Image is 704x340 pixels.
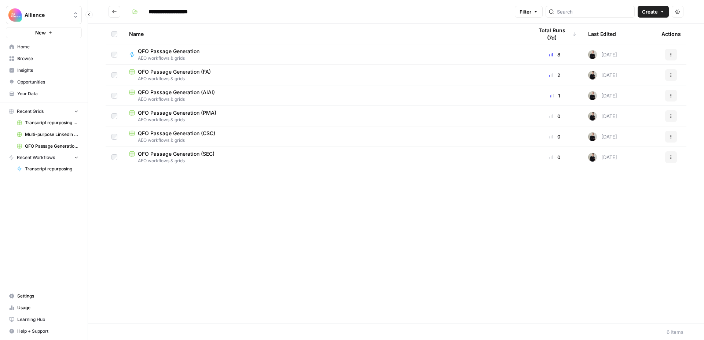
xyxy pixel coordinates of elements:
button: Create [638,6,669,18]
img: rzyuksnmva7rad5cmpd7k6b2ndco [588,91,597,100]
span: Home [17,44,78,50]
span: Alliance [25,11,69,19]
span: Help + Support [17,328,78,335]
span: QFO Passage Generation (SEC) [138,150,214,158]
a: Browse [6,53,82,64]
div: Total Runs (7d) [533,24,576,44]
button: Workspace: Alliance [6,6,82,24]
div: 6 Items [667,328,683,336]
div: [DATE] [588,91,617,100]
span: Opportunities [17,79,78,85]
div: [DATE] [588,71,617,80]
span: Browse [17,55,78,62]
div: Last Edited [588,24,616,44]
img: rzyuksnmva7rad5cmpd7k6b2ndco [588,132,597,141]
div: 0 [533,112,576,120]
div: [DATE] [588,132,617,141]
img: rzyuksnmva7rad5cmpd7k6b2ndco [588,112,597,121]
div: Actions [661,24,681,44]
a: QFO Passage Generation (FA)AEO workflows & grids [129,68,521,82]
div: [DATE] [588,50,617,59]
span: Settings [17,293,78,299]
img: rzyuksnmva7rad5cmpd7k6b2ndco [588,153,597,162]
div: Name [129,24,521,44]
a: Multi-purpose LinkedIn Workflow Grid [14,129,82,140]
span: Recent Grids [17,108,44,115]
button: New [6,27,82,38]
button: Filter [515,6,543,18]
button: Recent Workflows [6,152,82,163]
button: Recent Grids [6,106,82,117]
a: QFO Passage Generation (SEC)AEO workflows & grids [129,150,521,164]
a: Transcript repurposing [14,163,82,175]
span: Multi-purpose LinkedIn Workflow Grid [25,131,78,138]
span: New [35,29,46,36]
div: 2 [533,71,576,79]
img: rzyuksnmva7rad5cmpd7k6b2ndco [588,50,597,59]
a: QFO Passage GenerationAEO workflows & grids [129,48,521,62]
div: [DATE] [588,112,617,121]
button: Go back [109,6,120,18]
input: Search [557,8,631,15]
div: 0 [533,154,576,161]
a: Opportunities [6,76,82,88]
span: AEO workflows & grids [129,75,521,82]
a: Your Data [6,88,82,100]
span: Recent Workflows [17,154,55,161]
span: Filter [520,8,531,15]
span: AEO workflows & grids [129,96,521,103]
a: Home [6,41,82,53]
div: [DATE] [588,153,617,162]
a: Insights [6,64,82,76]
a: Learning Hub [6,314,82,325]
img: rzyuksnmva7rad5cmpd7k6b2ndco [588,71,597,80]
div: 8 [533,51,576,58]
span: QFO Passage Generation (AIAI) [138,89,215,96]
span: AEO workflows & grids [129,137,521,144]
a: QFO Passage Generation (PMA)AEO workflows & grids [129,109,521,123]
span: AEO workflows & grids [138,55,205,62]
span: Usage [17,304,78,311]
a: QFO Passage Generation (CSC)AEO workflows & grids [129,130,521,144]
span: Your Data [17,90,78,97]
span: Transcript repurposing (CMO) [25,119,78,126]
div: 0 [533,133,576,140]
span: Insights [17,67,78,74]
span: Learning Hub [17,316,78,323]
a: Settings [6,290,82,302]
span: QFO Passage Generation (FA) [138,68,211,75]
span: QFO Passage Generation (PMA) [138,109,216,117]
span: QFO Passage Generation (FA) [25,143,78,149]
button: Help + Support [6,325,82,337]
span: QFO Passage Generation [138,48,199,55]
span: QFO Passage Generation (CSC) [138,130,215,137]
div: 1 [533,92,576,99]
a: QFO Passage Generation (AIAI)AEO workflows & grids [129,89,521,103]
img: Alliance Logo [8,8,22,22]
a: Usage [6,302,82,314]
span: AEO workflows & grids [129,117,521,123]
span: Create [642,8,658,15]
a: QFO Passage Generation (FA) [14,140,82,152]
span: AEO workflows & grids [129,158,521,164]
a: Transcript repurposing (CMO) [14,117,82,129]
span: Transcript repurposing [25,166,78,172]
